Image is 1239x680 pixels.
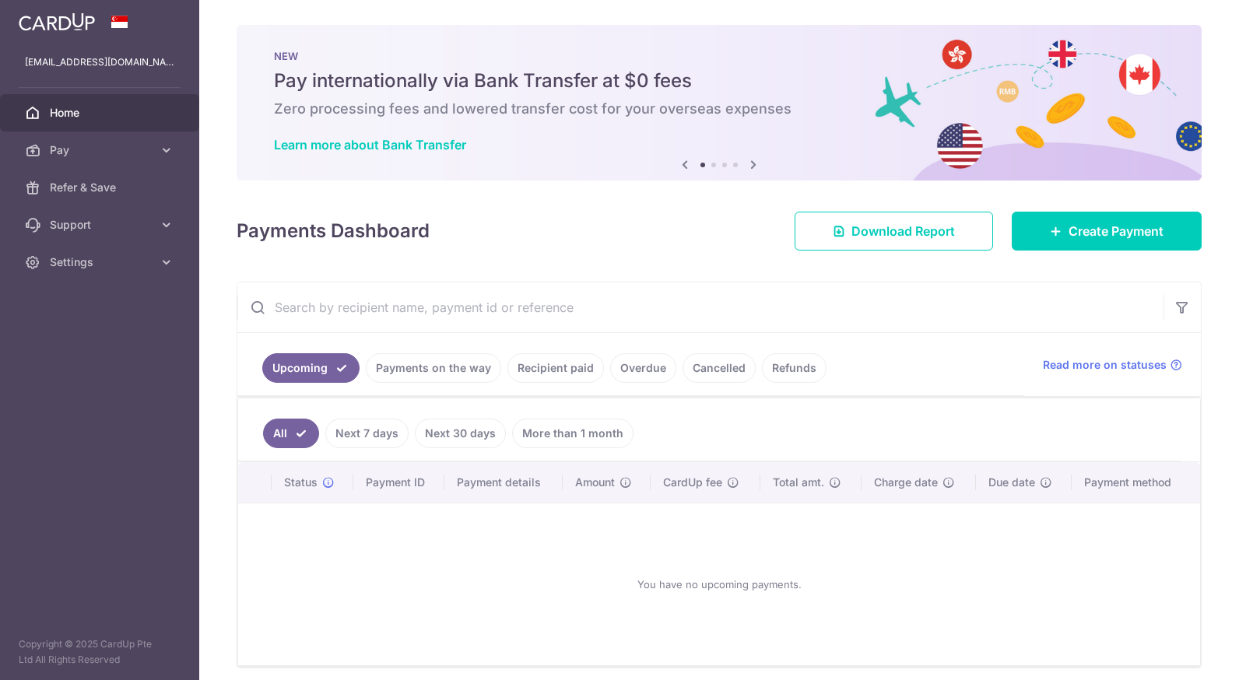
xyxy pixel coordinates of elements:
a: Recipient paid [507,353,604,383]
a: Refunds [762,353,827,383]
h5: Pay internationally via Bank Transfer at $0 fees [274,68,1164,93]
a: Cancelled [683,353,756,383]
p: [EMAIL_ADDRESS][DOMAIN_NAME] [25,54,174,70]
h4: Payments Dashboard [237,217,430,245]
a: Upcoming [262,353,360,383]
div: You have no upcoming payments. [257,516,1181,653]
a: Create Payment [1012,212,1202,251]
span: Total amt. [773,475,824,490]
span: Download Report [851,222,955,240]
a: Download Report [795,212,993,251]
span: Read more on statuses [1043,357,1167,373]
a: More than 1 month [512,419,634,448]
h6: Zero processing fees and lowered transfer cost for your overseas expenses [274,100,1164,118]
span: Status [284,475,318,490]
span: CardUp fee [663,475,722,490]
span: Refer & Save [50,180,153,195]
span: Support [50,217,153,233]
span: Create Payment [1069,222,1164,240]
span: Pay [50,142,153,158]
img: CardUp [19,12,95,31]
th: Payment ID [353,462,444,503]
span: Settings [50,254,153,270]
a: Payments on the way [366,353,501,383]
input: Search by recipient name, payment id or reference [237,282,1164,332]
a: Next 30 days [415,419,506,448]
span: Amount [575,475,615,490]
a: Overdue [610,353,676,383]
a: Read more on statuses [1043,357,1182,373]
img: Bank transfer banner [237,25,1202,181]
a: Next 7 days [325,419,409,448]
th: Payment details [444,462,563,503]
a: Learn more about Bank Transfer [274,137,466,152]
span: Home [50,105,153,121]
p: NEW [274,50,1164,62]
span: Due date [988,475,1035,490]
span: Charge date [874,475,938,490]
th: Payment method [1072,462,1200,503]
a: All [263,419,319,448]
